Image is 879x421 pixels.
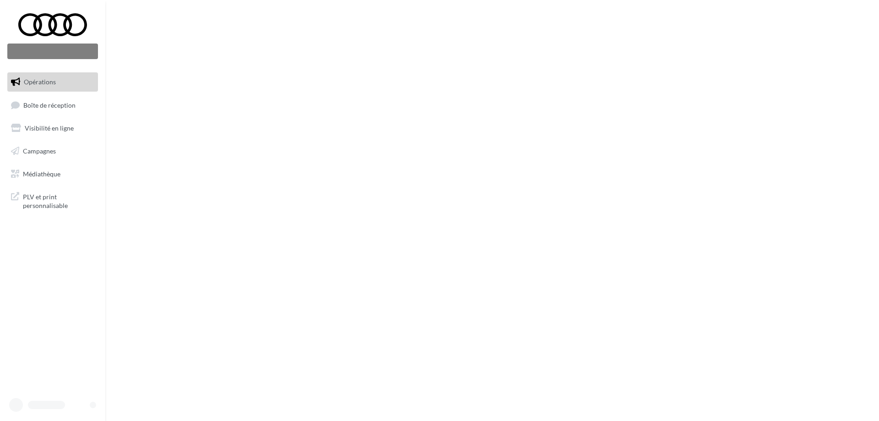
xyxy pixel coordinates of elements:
a: PLV et print personnalisable [5,187,100,214]
span: Boîte de réception [23,101,76,109]
a: Visibilité en ligne [5,119,100,138]
span: Opérations [24,78,56,86]
a: Médiathèque [5,164,100,184]
span: Visibilité en ligne [25,124,74,132]
a: Opérations [5,72,100,92]
a: Campagnes [5,142,100,161]
a: Boîte de réception [5,95,100,115]
span: Médiathèque [23,169,60,177]
span: Campagnes [23,147,56,155]
div: Nouvelle campagne [7,44,98,59]
span: PLV et print personnalisable [23,191,94,210]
